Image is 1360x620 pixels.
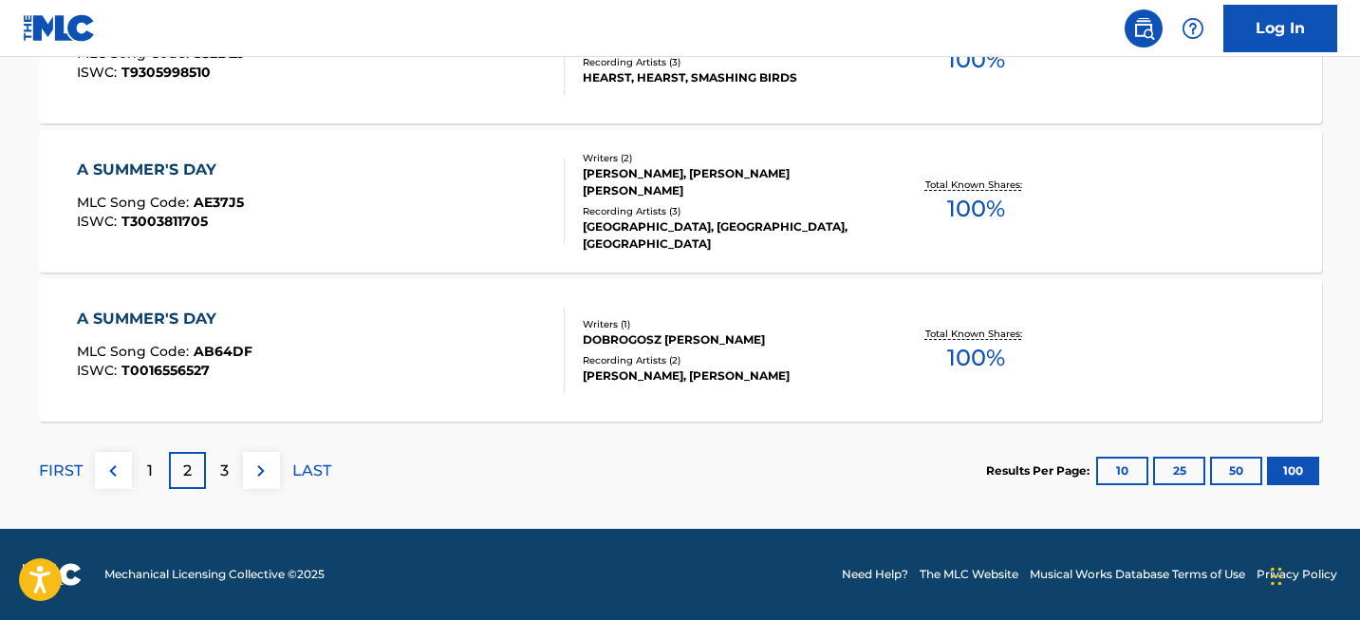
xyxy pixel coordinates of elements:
p: 3 [220,460,229,482]
a: A SUMMER'S DAYMLC Song Code:AE37J5ISWC:T3003811705Writers (2)[PERSON_NAME], [PERSON_NAME] [PERSON... [39,130,1322,272]
img: MLC Logo [23,14,96,42]
div: [PERSON_NAME], [PERSON_NAME] [PERSON_NAME] [583,165,869,199]
div: Recording Artists ( 3 ) [583,204,869,218]
a: Public Search [1125,9,1163,47]
img: search [1132,17,1155,40]
div: Help [1174,9,1212,47]
span: ISWC : [77,213,121,230]
img: help [1182,17,1204,40]
p: Total Known Shares: [925,327,1027,341]
p: FIRST [39,460,83,482]
div: Writers ( 2 ) [583,151,869,165]
div: Recording Artists ( 3 ) [583,55,869,69]
span: T3003811705 [121,213,208,230]
div: Writers ( 1 ) [583,317,869,331]
span: AB64DF [194,343,252,360]
div: A SUMMER'S DAY [77,159,244,181]
span: MLC Song Code : [77,194,194,211]
button: 10 [1096,457,1148,485]
p: 2 [183,460,192,482]
div: [PERSON_NAME], [PERSON_NAME] [583,367,869,385]
img: logo [23,563,82,586]
iframe: Chat Widget [1265,529,1360,620]
div: [GEOGRAPHIC_DATA], [GEOGRAPHIC_DATA], [GEOGRAPHIC_DATA] [583,218,869,253]
span: ISWC : [77,362,121,379]
button: 100 [1267,457,1319,485]
p: 1 [147,460,153,482]
div: DOBROGOSZ [PERSON_NAME] [583,331,869,348]
p: LAST [292,460,331,482]
button: 50 [1210,457,1262,485]
img: right [250,460,272,482]
div: HEARST, HEARST, SMASHING BIRDS [583,69,869,86]
button: 25 [1153,457,1205,485]
span: Mechanical Licensing Collective © 2025 [104,566,325,583]
a: Log In [1223,5,1337,52]
span: ISWC : [77,64,121,81]
p: Results Per Page: [986,462,1094,479]
span: T0016556527 [121,362,210,379]
span: T9305998510 [121,64,211,81]
img: left [102,460,124,482]
span: MLC Song Code : [77,343,194,360]
div: Recording Artists ( 2 ) [583,353,869,367]
a: The MLC Website [920,566,1018,583]
div: Glisser [1271,548,1282,605]
a: Musical Works Database Terms of Use [1030,566,1245,583]
span: 100 % [947,341,1005,375]
span: 100 % [947,192,1005,226]
a: Need Help? [842,566,908,583]
div: Widget de chat [1265,529,1360,620]
span: 100 % [947,43,1005,77]
div: A SUMMER'S DAY [77,308,252,330]
a: Privacy Policy [1257,566,1337,583]
span: AE37J5 [194,194,244,211]
a: A SUMMER'S DAYMLC Song Code:AB64DFISWC:T0016556527Writers (1)DOBROGOSZ [PERSON_NAME]Recording Art... [39,279,1322,422]
p: Total Known Shares: [925,178,1027,192]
